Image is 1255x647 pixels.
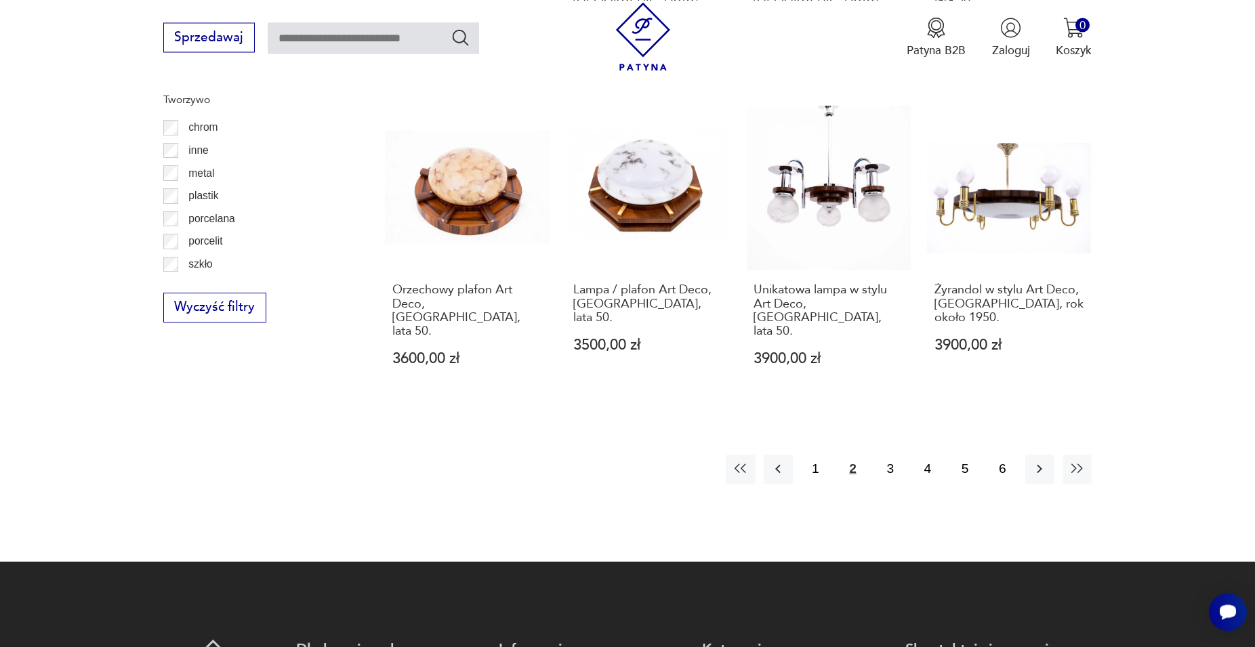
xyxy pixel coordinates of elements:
[927,106,1092,398] a: Żyrandol w stylu Art Deco, Polska, rok około 1950.Żyrandol w stylu Art Deco, [GEOGRAPHIC_DATA], r...
[988,455,1017,484] button: 6
[566,106,731,398] a: Lampa / plafon Art Deco, Polska, lata 50.Lampa / plafon Art Deco, [GEOGRAPHIC_DATA], lata 50.3500...
[907,42,966,58] p: Patyna B2B
[392,283,542,339] h3: Orzechowy plafon Art Deco, [GEOGRAPHIC_DATA], lata 50.
[188,255,213,273] p: szkło
[838,455,867,484] button: 2
[188,210,235,228] p: porcelana
[801,455,830,484] button: 1
[992,42,1030,58] p: Zaloguj
[392,352,542,366] p: 3600,00 zł
[163,22,255,52] button: Sprzedawaj
[876,455,905,484] button: 3
[1209,593,1247,631] iframe: Smartsupp widget button
[1000,17,1021,38] img: Ikonka użytkownika
[163,293,266,322] button: Wyczyść filtry
[573,283,723,325] h3: Lampa / plafon Art Deco, [GEOGRAPHIC_DATA], lata 50.
[934,283,1084,325] h3: Żyrandol w stylu Art Deco, [GEOGRAPHIC_DATA], rok około 1950.
[188,142,208,159] p: inne
[926,17,947,38] img: Ikona medalu
[951,455,980,484] button: 5
[754,352,903,366] p: 3900,00 zł
[609,2,678,70] img: Patyna - sklep z meblami i dekoracjami vintage
[1063,17,1084,38] img: Ikona koszyka
[1075,18,1090,32] div: 0
[907,17,966,58] button: Patyna B2B
[188,165,214,182] p: metal
[754,283,903,339] h3: Unikatowa lampa w stylu Art Deco, [GEOGRAPHIC_DATA], lata 50.
[913,455,942,484] button: 4
[907,17,966,58] a: Ikona medaluPatyna B2B
[188,232,222,250] p: porcelit
[451,27,470,47] button: Szukaj
[934,338,1084,352] p: 3900,00 zł
[385,106,550,398] a: Orzechowy plafon Art Deco, Polska, lata 50.Orzechowy plafon Art Deco, [GEOGRAPHIC_DATA], lata 50....
[188,119,218,136] p: chrom
[163,91,346,108] p: Tworzywo
[1056,42,1092,58] p: Koszyk
[573,338,723,352] p: 3500,00 zł
[747,106,911,398] a: Unikatowa lampa w stylu Art Deco, Polska, lata 50.Unikatowa lampa w stylu Art Deco, [GEOGRAPHIC_D...
[163,33,255,43] a: Sprzedawaj
[992,17,1030,58] button: Zaloguj
[188,187,218,205] p: plastik
[1056,17,1092,58] button: 0Koszyk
